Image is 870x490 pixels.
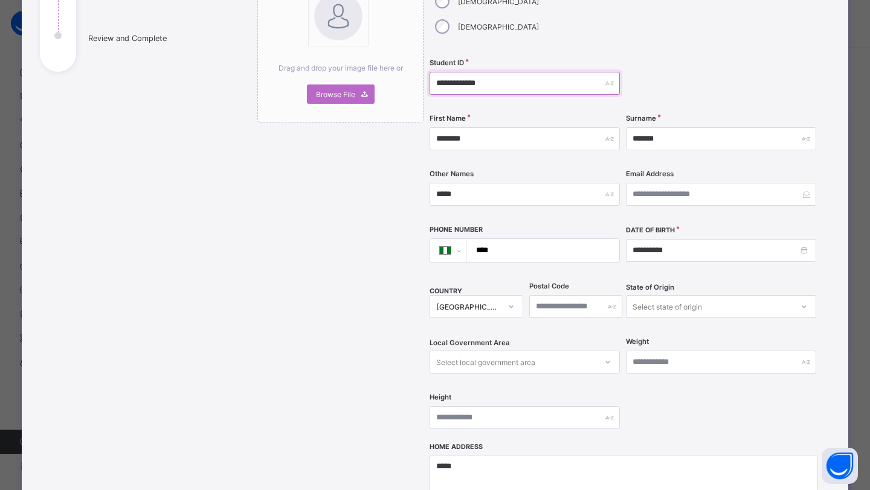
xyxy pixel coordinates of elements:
[430,114,466,122] label: First Name
[633,295,702,318] div: Select state of origin
[529,282,569,290] label: Postal Code
[436,302,500,311] div: [GEOGRAPHIC_DATA]
[430,59,464,67] label: Student ID
[430,393,451,401] label: Height
[279,63,403,72] span: Drag and drop your image file here or
[430,339,510,347] span: Local Government Area
[626,337,649,346] label: Weight
[316,90,355,99] span: Browse File
[458,22,539,31] label: [DEMOGRAPHIC_DATA]
[436,351,535,374] div: Select local government area
[626,226,675,234] label: Date of Birth
[822,448,858,484] button: Open asap
[626,283,674,291] span: State of Origin
[626,114,656,122] label: Surname
[430,226,483,234] label: Phone Number
[430,170,474,178] label: Other Names
[430,287,462,295] span: COUNTRY
[430,443,483,451] label: Home Address
[626,170,674,178] label: Email Address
